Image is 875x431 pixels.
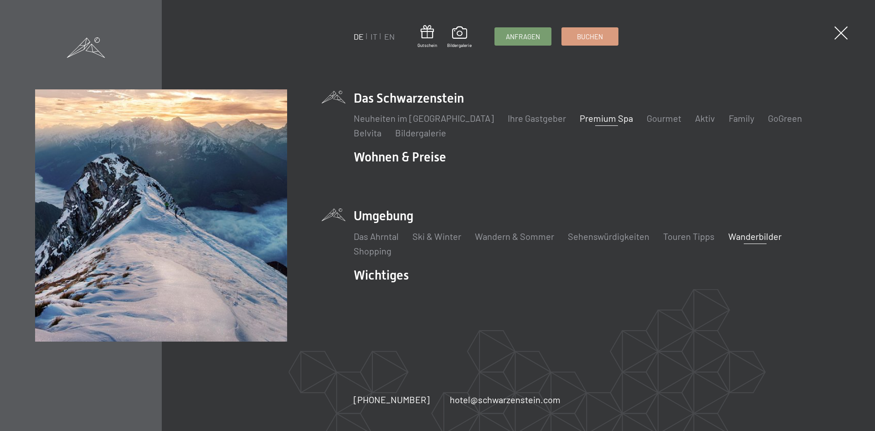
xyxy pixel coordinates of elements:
[663,231,715,242] a: Touren Tipps
[417,25,437,48] a: Gutschein
[354,113,494,124] a: Neuheiten im [GEOGRAPHIC_DATA]
[562,28,618,45] a: Buchen
[354,393,430,406] a: [PHONE_NUMBER]
[508,113,566,124] a: Ihre Gastgeber
[354,31,364,42] a: DE
[475,231,554,242] a: Wandern & Sommer
[354,394,430,405] span: [PHONE_NUMBER]
[506,32,540,42] span: Anfragen
[354,245,391,256] a: Shopping
[354,127,381,138] a: Belvita
[768,113,802,124] a: GoGreen
[354,231,399,242] a: Das Ahrntal
[495,28,551,45] a: Anfragen
[371,31,377,42] a: IT
[729,113,754,124] a: Family
[580,113,633,124] a: Premium Spa
[447,42,472,48] span: Bildergalerie
[395,127,446,138] a: Bildergalerie
[384,31,395,42] a: EN
[695,113,715,124] a: Aktiv
[417,42,437,48] span: Gutschein
[647,113,681,124] a: Gourmet
[450,393,561,406] a: hotel@schwarzenstein.com
[412,231,461,242] a: Ski & Winter
[568,231,649,242] a: Sehenswürdigkeiten
[577,32,603,42] span: Buchen
[447,26,472,48] a: Bildergalerie
[728,231,782,242] a: Wanderbilder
